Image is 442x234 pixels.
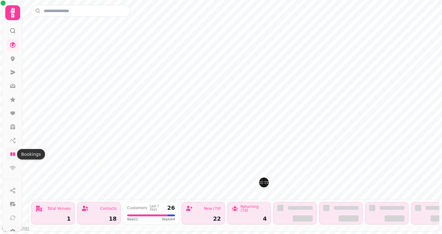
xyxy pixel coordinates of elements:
div: New (7d) [204,207,221,210]
span: Repeat 4 [162,217,175,222]
div: 22 [185,216,221,222]
span: New 22 [127,217,138,222]
div: 1 [35,216,71,222]
div: 26 [167,205,175,211]
div: Map marker [259,178,269,189]
div: 18 [81,216,117,222]
div: Last 7 days [150,205,165,211]
div: Returning (7d) [240,205,267,212]
div: 4 [231,216,267,222]
div: Bookings [17,149,45,160]
div: Customers [127,206,147,210]
div: Contacts [100,207,117,210]
div: Total Venues [47,207,71,210]
a: Mapbox logo [2,225,29,232]
button: Santa Maria del Sur [259,178,269,187]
